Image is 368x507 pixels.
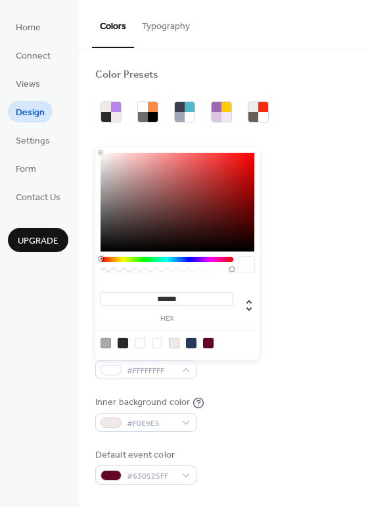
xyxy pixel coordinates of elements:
div: rgb(99, 5, 37) [203,338,214,348]
div: rgba(25, 25, 25, 0.3686274509803922) [101,338,111,348]
span: Design [16,106,45,120]
div: rgb(240, 233, 229) [169,338,179,348]
label: hex [101,315,233,323]
span: Connect [16,49,51,63]
div: rgba(255, 255, 255, 0) [152,338,162,348]
a: Views [8,72,48,94]
span: #FFFFFFFF [127,364,175,378]
div: Default event color [95,448,194,462]
span: Home [16,21,41,35]
span: Upgrade [18,234,58,248]
div: rgb(39, 57, 90) [186,338,196,348]
div: rgb(255, 255, 255) [135,338,145,348]
a: Form [8,157,44,179]
div: Color Presets [95,68,158,82]
button: Upgrade [8,228,68,252]
span: #F0E9E5 [127,417,175,431]
div: rgb(42, 42, 42) [118,338,128,348]
span: Contact Us [16,191,60,205]
a: Home [8,16,49,38]
span: Settings [16,134,50,148]
span: Form [16,163,36,176]
a: Settings [8,129,58,151]
span: #630525FF [127,469,175,483]
a: Connect [8,44,58,66]
a: Design [8,101,53,122]
a: Contact Us [8,186,68,207]
span: Views [16,78,40,92]
div: Inner background color [95,396,190,410]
